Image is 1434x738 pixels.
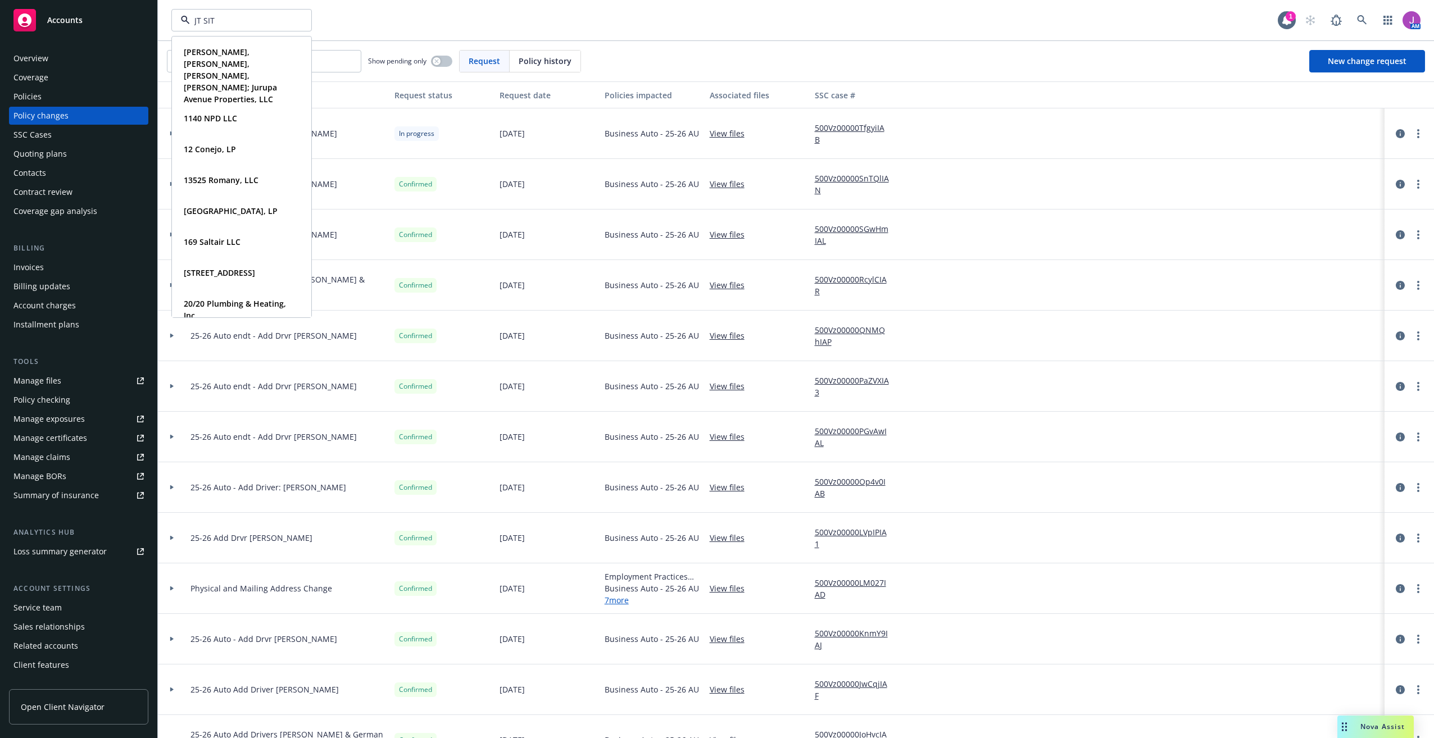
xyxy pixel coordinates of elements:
span: Physical and Mailing Address Change [190,582,332,594]
span: Confirmed [399,381,432,391]
a: 500Vz00000SnTQlIAN [815,172,898,196]
a: more [1412,632,1425,646]
a: SSC Cases [9,126,148,144]
a: Account charges [9,297,148,315]
a: View files [710,582,754,594]
a: more [1412,228,1425,242]
strong: [STREET_ADDRESS] [184,267,255,278]
div: Toggle Row Expanded [158,209,186,260]
div: Related accounts [13,637,78,655]
strong: 169 Saltair LLC [184,236,240,247]
div: Policy changes [13,107,69,125]
a: Switch app [1377,9,1399,31]
a: 500Vz00000Op4v0IAB [815,476,898,499]
div: Policy checking [13,391,70,409]
button: SSC case # [810,81,903,108]
span: Business Auto - 25-26 AU [605,684,699,695]
div: Billing [9,243,148,254]
span: [DATE] [500,380,525,392]
strong: 20/20 Plumbing & Heating, Inc. [184,298,286,321]
a: View files [710,178,754,190]
a: Manage files [9,372,148,390]
div: Account charges [13,297,76,315]
span: [DATE] [500,481,525,493]
a: View files [710,532,754,544]
span: [DATE] [500,178,525,190]
div: Manage exposures [13,410,85,428]
a: more [1412,177,1425,191]
a: 500Vz00000PaZVXIA3 [815,375,898,398]
button: Nova Assist [1337,716,1414,738]
button: Request status [390,81,495,108]
span: Confirmed [399,482,432,493]
a: Manage BORs [9,467,148,485]
a: 500Vz00000QNMQhIAP [815,324,898,348]
span: Business Auto - 25-26 AU [605,279,699,291]
a: 500Vz00000LVpIPIA1 [815,526,898,550]
div: Manage claims [13,448,70,466]
a: 500Vz00000RcylCIAR [815,274,898,297]
img: photo [1403,11,1421,29]
div: SSC Cases [13,126,52,144]
a: Overview [9,49,148,67]
span: Business Auto - 25-26 AU [605,380,699,392]
span: Employment Practices Liability - EPLI [605,571,701,582]
span: Confirmed [399,584,432,594]
div: 1 [1286,11,1296,21]
div: Toggle Row Expanded [158,664,186,715]
span: 25-26 Auto Add Driver [PERSON_NAME] [190,684,339,695]
span: 25-26 Auto endt - Add Drvr [PERSON_NAME] [190,431,357,443]
a: 500Vz00000JwCqjIAF [815,678,898,701]
div: Toggle Row Expanded [158,513,186,563]
button: Associated files [705,81,810,108]
a: View files [710,127,754,139]
span: [DATE] [500,582,525,594]
a: View files [710,279,754,291]
input: Filter by keyword [190,15,289,26]
span: Confirmed [399,280,432,290]
a: Summary of insurance [9,486,148,504]
a: New change request [1309,50,1425,72]
a: circleInformation [1394,430,1407,444]
span: 25-26 Auto - Add Driver: [PERSON_NAME] [190,481,346,493]
div: Toggle Row Expanded [158,108,186,159]
div: Service team [13,599,62,617]
span: Business Auto - 25-26 AU [605,532,699,544]
a: Billing updates [9,277,148,295]
span: [DATE] [500,431,525,443]
div: Toggle Row Expanded [158,563,186,614]
div: Installment plans [13,316,79,334]
a: 500Vz00000TfgyiIAB [815,122,898,145]
div: Policies impacted [605,89,701,101]
span: Business Auto - 25-26 AU [605,582,701,594]
span: [DATE] [500,633,525,645]
a: Contract review [9,183,148,201]
a: circleInformation [1394,127,1407,140]
a: circleInformation [1394,531,1407,545]
a: View files [710,431,754,443]
a: more [1412,380,1425,393]
a: Related accounts [9,637,148,655]
a: Loss summary generator [9,543,148,561]
span: 25-26 Auto - Add Drvr [PERSON_NAME] [190,633,337,645]
a: 500Vz00000PGvAwIAL [815,425,898,449]
a: Manage certificates [9,429,148,447]
a: Policies [9,88,148,106]
a: circleInformation [1394,228,1407,242]
a: circleInformation [1394,582,1407,595]
a: View files [710,481,754,493]
button: Policies impacted [600,81,705,108]
span: Request [469,55,500,67]
strong: 1140 NPD LLC [184,113,237,124]
span: Confirmed [399,533,432,543]
span: [DATE] [500,330,525,341]
div: Account settings [9,583,148,594]
div: Loss summary generator [13,543,107,561]
span: Confirmed [399,685,432,695]
a: Start snowing [1299,9,1322,31]
span: Confirmed [399,230,432,240]
span: [DATE] [500,279,525,291]
a: 500Vz00000LM027IAD [815,577,898,600]
div: Manage BORs [13,467,66,485]
button: Request date [495,81,600,108]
